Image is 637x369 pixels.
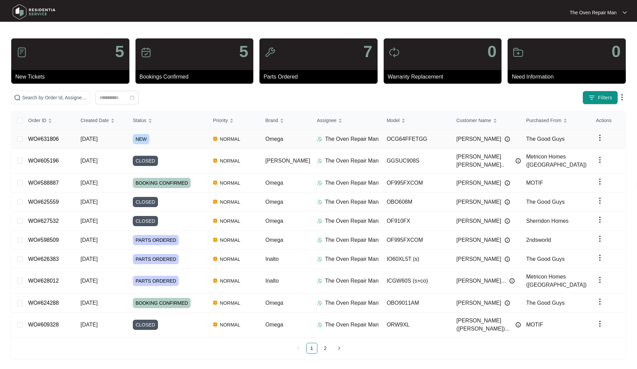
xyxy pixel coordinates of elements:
p: 7 [363,44,372,60]
span: right [337,346,341,350]
td: OBO9011AM [381,293,451,313]
span: NORMAL [217,217,243,225]
li: 2 [320,343,331,354]
p: Bookings Confirmed [140,73,254,81]
img: Assigner Icon [317,322,322,328]
span: [PERSON_NAME] [457,135,501,143]
img: Assigner Icon [317,278,322,284]
button: left [293,343,304,354]
th: Assignee [312,112,381,130]
span: Filters [598,94,612,101]
p: Parts Ordered [264,73,378,81]
img: icon [513,47,524,58]
img: Assigner Icon [317,180,322,186]
th: Actions [590,112,625,130]
img: dropdown arrow [596,134,604,142]
span: [PERSON_NAME]... [457,277,506,285]
img: Info icon [505,180,510,186]
span: MOTIF [526,180,543,186]
img: Info icon [505,300,510,306]
span: Created Date [80,117,109,124]
span: CLOSED [133,156,158,166]
img: dropdown arrow [596,216,604,224]
span: [PERSON_NAME] [457,299,501,307]
td: OF995FXCOM [381,231,451,250]
img: Assigner Icon [317,199,322,205]
th: Order ID [23,112,75,130]
img: icon [389,47,400,58]
span: NEW [133,134,149,144]
td: ICGW60S (s+co) [381,269,451,293]
img: Info icon [505,256,510,262]
a: WO#609328 [28,322,59,328]
td: IO60XL5T (s) [381,250,451,269]
img: dropdown arrow [596,298,604,306]
img: dropdown arrow [596,320,604,328]
img: Assigner Icon [317,218,322,224]
span: CLOSED [133,320,158,330]
span: Inalto [266,278,279,284]
span: [PERSON_NAME] [457,198,501,206]
a: 1 [307,343,317,353]
span: Omega [266,322,283,328]
span: [PERSON_NAME] ([PERSON_NAME])... [457,317,512,333]
img: dropdown arrow [596,276,604,284]
span: Status [133,117,146,124]
span: CLOSED [133,197,158,207]
li: Previous Page [293,343,304,354]
span: PARTS ORDERED [133,235,179,245]
img: Vercel Logo [213,219,217,223]
span: Metricon Homes ([GEOGRAPHIC_DATA]) [526,274,587,288]
img: dropdown arrow [596,235,604,243]
span: NORMAL [217,198,243,206]
span: [DATE] [80,322,97,328]
span: The Good Guys [526,136,565,142]
img: Vercel Logo [213,279,217,283]
span: [DATE] [80,180,97,186]
p: The Oven Repair Man [325,198,379,206]
th: Created Date [75,112,127,130]
button: right [334,343,345,354]
span: Omega [266,237,283,243]
span: [PERSON_NAME] [457,179,501,187]
img: Info icon [505,218,510,224]
img: Vercel Logo [213,238,217,242]
span: NORMAL [217,277,243,285]
span: [DATE] [80,158,97,164]
p: The Oven Repair Man [570,9,617,16]
td: GGSUC908S [381,149,451,173]
p: 5 [239,44,248,60]
span: Order ID [28,117,47,124]
span: [PERSON_NAME] [457,217,501,225]
img: Info icon [505,237,510,243]
img: Info icon [509,278,515,284]
td: OF910FX [381,212,451,231]
span: [DATE] [80,199,97,205]
img: residentia service logo [10,2,58,22]
a: WO#588887 [28,180,59,186]
span: 2ndsworld [526,237,551,243]
img: Vercel Logo [213,301,217,305]
a: WO#627532 [28,218,59,224]
img: dropdown arrow [596,156,604,164]
img: Vercel Logo [213,200,217,204]
img: Vercel Logo [213,257,217,261]
img: Assigner Icon [317,256,322,262]
a: WO#624288 [28,300,59,306]
img: Vercel Logo [213,181,217,185]
span: Omega [266,180,283,186]
img: Assigner Icon [317,237,322,243]
span: Assignee [317,117,337,124]
span: NORMAL [217,299,243,307]
span: [DATE] [80,237,97,243]
li: Next Page [334,343,345,354]
img: Vercel Logo [213,158,217,163]
p: The Oven Repair Man [325,179,379,187]
a: WO#628012 [28,278,59,284]
img: filter icon [588,94,595,101]
span: [DATE] [80,218,97,224]
span: Sherridon Homes [526,218,569,224]
li: 1 [306,343,317,354]
img: Vercel Logo [213,322,217,326]
th: Customer Name [451,112,521,130]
